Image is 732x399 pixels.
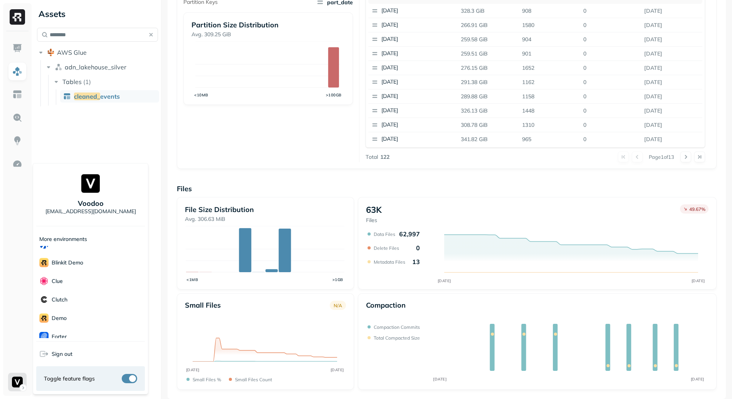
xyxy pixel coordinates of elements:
p: Voodoo [78,199,104,208]
img: Forter [39,332,49,341]
p: Blinkit Demo [52,259,83,266]
p: More environments [39,236,87,243]
p: Clue [52,278,63,285]
p: Forter [52,333,67,340]
img: Clutch [39,295,49,304]
img: demo [39,313,49,323]
span: Sign out [52,350,72,358]
img: Voodoo [81,174,100,193]
img: Clue [39,276,49,286]
p: Clutch [52,296,67,303]
img: Blinkit Demo [39,258,49,267]
p: [EMAIL_ADDRESS][DOMAIN_NAME] [45,208,136,215]
p: demo [52,315,67,322]
span: Toggle feature flags [44,375,95,382]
